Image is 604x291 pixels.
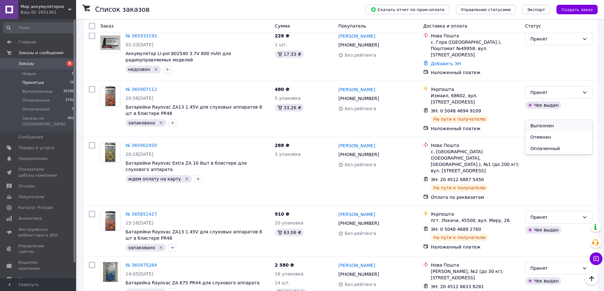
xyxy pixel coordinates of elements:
span: 16 упаковка [275,271,304,276]
button: Наверх [585,272,598,285]
span: 3 упаковка [275,152,301,157]
div: Чек выдан [525,277,561,285]
svg: Удалить метку [159,120,164,125]
span: недозвон [128,67,150,72]
a: [PERSON_NAME] [338,142,375,149]
div: Нова Пошта [431,33,520,39]
span: Маркет [18,276,35,282]
span: Без рейтинга [345,162,376,167]
a: [PERSON_NAME] [338,33,375,39]
span: Кошелек компании [18,260,59,271]
div: [PHONE_NUMBER] [337,270,380,279]
div: Нова Пошта [431,142,520,149]
span: Заказ [100,23,114,28]
span: Доставка и оплата [423,23,467,28]
span: 16 [70,80,74,85]
div: с. Гора ([GEOGRAPHIC_DATA].), Поштомат №49958: вул. [STREET_ADDRESS] [431,39,520,58]
a: № 365933192 [126,33,157,38]
div: Оплата по реквизитам [431,194,520,200]
div: с. [GEOGRAPHIC_DATA] ([GEOGRAPHIC_DATA], [GEOGRAPHIC_DATA].), №1 (до 200 кг): вул. [STREET_ADDRESS] [431,149,520,174]
span: Каталог ProSale [18,205,53,211]
div: На пути к получателю [431,184,488,192]
a: Фото товару [100,86,120,106]
div: пгт. Локачи, 45500, вул. Миру, 26 [431,217,520,224]
span: 6 [72,71,74,77]
span: Скачать отчет по пром-оплате [371,7,445,12]
img: Фото товару [105,211,115,231]
button: Чат с покупателем [590,252,602,265]
span: Аналитика [18,216,42,221]
span: Управление статусами [461,7,511,12]
span: Сумма [275,23,290,28]
span: Батарейки Rayovac ZA13 1.45V для слуховых аппаратов 8 шт в блистере PR48 [126,229,262,241]
span: 3701 [65,98,74,103]
a: Батарейка Rayovac ZA 675 PR44 для слухового аппарата [126,280,259,285]
span: Покупатель [338,23,366,28]
span: ждем оплату на карту [128,176,181,181]
span: 2 580 ₴ [275,263,294,268]
span: 20:28[DATE] [126,152,153,157]
span: Заказы и сообщения [18,50,63,56]
span: Отмененные [22,98,50,103]
span: Сообщения [18,134,43,140]
div: Чек выдан [525,226,561,234]
span: ЭН: 20 4512 6633 8281 [431,284,484,289]
div: [PHONE_NUMBER] [337,219,380,228]
span: 14 шт. [275,280,290,285]
div: Укрпошта [431,211,520,217]
span: Без рейтинга [345,231,376,236]
a: Добавить ЭН [431,61,461,66]
svg: Удалить метку [153,67,159,72]
div: 17.33 ₴ [275,50,304,58]
div: Чек выдан [525,101,561,109]
span: Создать заказ [562,7,593,12]
div: Принят [530,214,580,221]
span: 1 шт. [275,42,287,47]
div: Наложенный платеж [431,69,520,76]
span: 6 [67,61,73,66]
a: № 365851427 [126,212,157,217]
a: № 365902450 [126,143,157,148]
button: Управление статусами [456,5,516,14]
div: Принят [530,35,580,42]
button: Создать заказ [556,5,598,14]
div: 33.26 ₴ [275,104,304,111]
span: 02:33[DATE] [126,42,153,47]
span: Покупатели [18,194,44,200]
span: запаковано [128,245,155,250]
img: Фото товару [101,35,120,50]
div: Измаил, 68602, вул. [STREET_ADDRESS] [431,92,520,105]
a: № 365475284 [126,263,157,268]
span: Показатели работы компании [18,167,59,178]
span: 480 ₴ [275,87,289,92]
span: Управление сайтом [18,243,59,255]
a: Фото товару [100,142,120,162]
span: запаковано [128,120,155,125]
svg: Удалить метку [184,176,189,181]
span: Без рейтинга [345,282,376,287]
span: ЭН: 0 5048 4689 2760 [431,227,481,232]
img: Фото товару [105,142,115,162]
span: Заказы [18,61,34,66]
span: Экспорт [527,7,545,12]
span: 288 ₴ [275,143,289,148]
span: 35288 [63,89,74,94]
span: 20:58[DATE] [126,96,153,101]
a: [PERSON_NAME] [338,211,375,218]
span: 9 [72,106,74,112]
div: [PHONE_NUMBER] [337,41,380,49]
span: Мир аккумуляторов [21,4,68,9]
span: Статус [525,23,541,28]
div: На пути к получателю [431,234,488,241]
div: Нова Пошта [431,262,520,268]
span: Без рейтинга [345,106,376,111]
a: Батарейки Rayovac Extra ZA 10 8шт в блистере для слухового аппарата [126,161,247,172]
span: Выполненные [22,89,53,94]
a: Аккумулятор Li-pol 802540 3.7V 800 mAh для радиоуправляемых моделей [126,51,231,62]
span: Главная [18,39,36,45]
span: Инструменты вебмастера и SEO [18,227,59,238]
button: Экспорт [522,5,550,14]
img: Фото товару [105,86,115,106]
div: [PHONE_NUMBER] [337,94,380,103]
